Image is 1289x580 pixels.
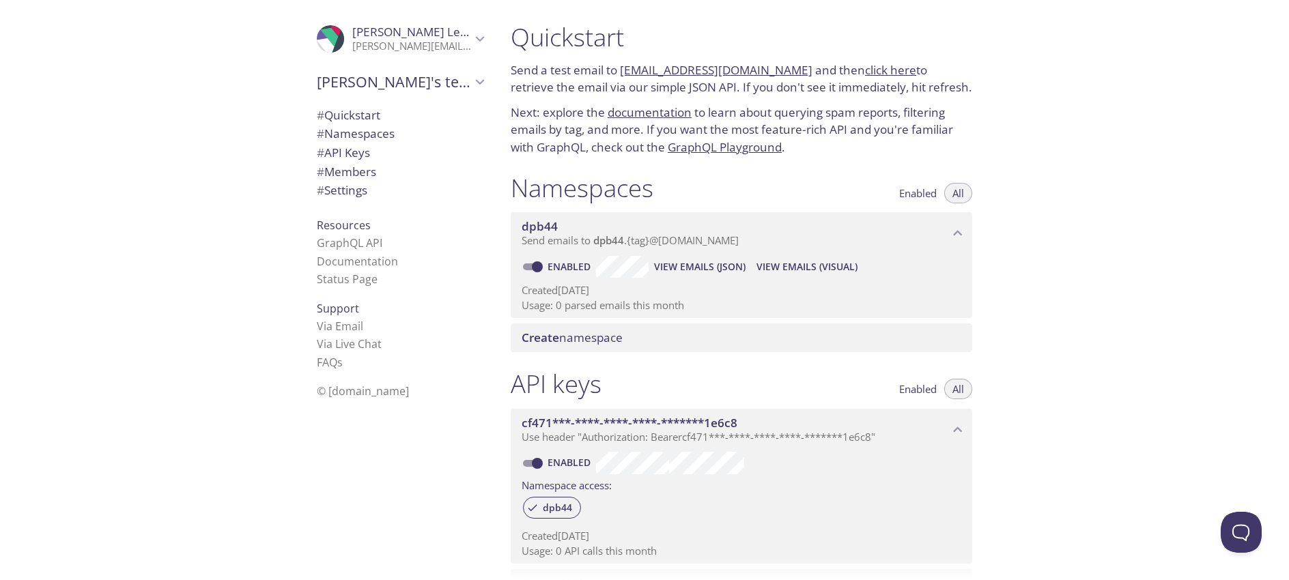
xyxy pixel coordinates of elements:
[535,502,580,514] span: dpb44
[511,104,972,156] p: Next: explore the to learn about querying spam reports, filtering emails by tag, and more. If you...
[756,259,858,275] span: View Emails (Visual)
[891,183,945,203] button: Enabled
[654,259,746,275] span: View Emails (JSON)
[865,62,916,78] a: click here
[511,212,972,255] div: dpb44 namespace
[317,107,324,123] span: #
[522,474,612,494] label: Namespace access:
[511,323,972,352] div: Create namespace
[649,256,751,278] button: View Emails (JSON)
[352,40,471,53] p: [PERSON_NAME][EMAIL_ADDRESS][DOMAIN_NAME]
[620,62,812,78] a: [EMAIL_ADDRESS][DOMAIN_NAME]
[317,336,382,351] a: Via Live Chat
[317,126,324,141] span: #
[522,283,961,298] p: Created [DATE]
[944,183,972,203] button: All
[317,145,324,160] span: #
[317,145,370,160] span: API Keys
[317,164,324,179] span: #
[511,61,972,96] p: Send a test email to and then to retrieve the email via our simple JSON API. If you don't see it ...
[306,181,494,200] div: Team Settings
[317,164,376,179] span: Members
[306,16,494,61] div: David Levy
[668,139,782,155] a: GraphQL Playground
[306,162,494,182] div: Members
[1221,512,1262,553] iframe: Help Scout Beacon - Open
[317,235,382,250] a: GraphQL API
[306,124,494,143] div: Namespaces
[522,529,961,543] p: Created [DATE]
[317,301,359,316] span: Support
[511,22,972,53] h1: Quickstart
[337,355,343,370] span: s
[522,298,961,313] p: Usage: 0 parsed emails this month
[317,182,367,198] span: Settings
[891,379,945,399] button: Enabled
[317,182,324,198] span: #
[317,272,378,287] a: Status Page
[306,64,494,100] div: David's team
[546,456,596,469] a: Enabled
[522,330,559,345] span: Create
[751,256,863,278] button: View Emails (Visual)
[511,368,601,399] h1: API keys
[522,544,961,558] p: Usage: 0 API calls this month
[352,24,472,40] span: [PERSON_NAME] Levy
[317,126,395,141] span: Namespaces
[317,355,343,370] a: FAQ
[522,233,739,247] span: Send emails to . {tag} @[DOMAIN_NAME]
[522,218,558,234] span: dpb44
[608,104,692,120] a: documentation
[522,330,623,345] span: namespace
[593,233,624,247] span: dpb44
[523,497,581,519] div: dpb44
[511,173,653,203] h1: Namespaces
[546,260,596,273] a: Enabled
[306,143,494,162] div: API Keys
[944,379,972,399] button: All
[317,383,409,398] span: © [DOMAIN_NAME]
[317,319,363,334] a: Via Email
[317,107,380,123] span: Quickstart
[317,72,471,91] span: [PERSON_NAME]'s team
[317,218,371,233] span: Resources
[306,106,494,125] div: Quickstart
[317,254,398,269] a: Documentation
